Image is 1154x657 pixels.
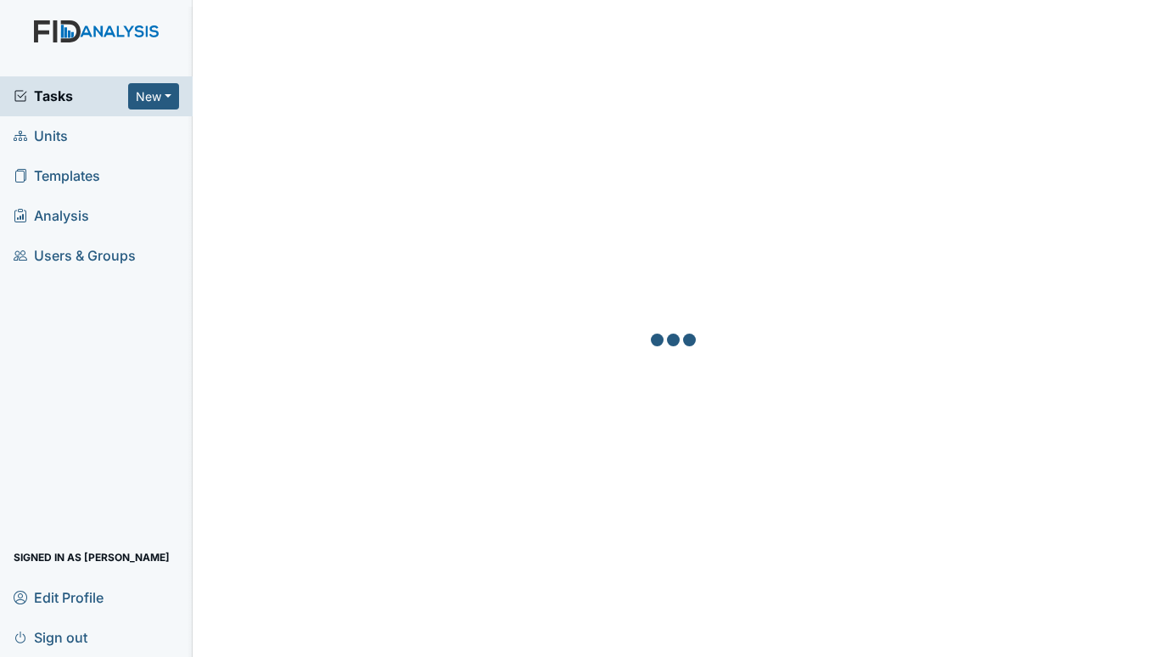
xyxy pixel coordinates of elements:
span: Edit Profile [14,584,104,610]
span: Users & Groups [14,243,136,269]
span: Sign out [14,624,87,650]
button: New [128,83,179,109]
span: Units [14,123,68,149]
a: Tasks [14,86,128,106]
span: Analysis [14,203,89,229]
span: Signed in as [PERSON_NAME] [14,544,170,570]
span: Templates [14,163,100,189]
